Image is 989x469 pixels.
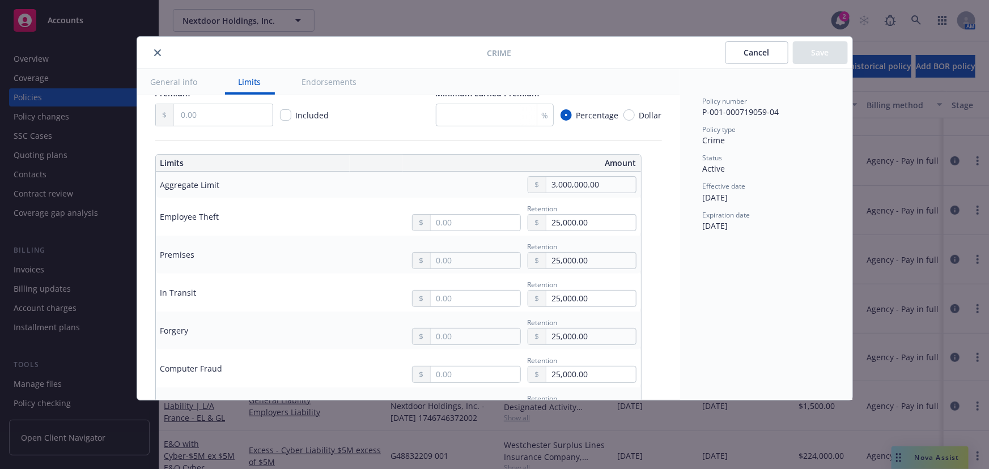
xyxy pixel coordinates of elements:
[703,181,746,191] span: Effective date
[431,253,520,268] input: 0.00
[431,366,520,382] input: 0.00
[546,177,635,193] input: 0.00
[703,153,723,163] span: Status
[403,155,640,172] th: Amount
[225,69,275,95] button: Limits
[160,179,220,191] div: Aggregate Limit
[623,109,635,121] input: Dollar
[296,110,329,121] span: Included
[703,192,728,203] span: [DATE]
[431,329,520,344] input: 0.00
[528,394,558,403] span: Retention
[639,109,662,121] span: Dollar
[546,291,635,306] input: 0.00
[703,106,779,117] span: P-001-000719059-04
[703,163,725,174] span: Active
[174,104,272,126] input: 0.00
[431,291,520,306] input: 0.00
[160,249,195,261] div: Premises
[528,356,558,365] span: Retention
[151,46,164,59] button: close
[703,125,736,134] span: Policy type
[528,242,558,251] span: Retention
[160,325,189,336] div: Forgery
[703,210,750,220] span: Expiration date
[528,318,558,327] span: Retention
[528,280,558,289] span: Retention
[546,329,635,344] input: 0.00
[160,363,223,374] div: Computer Fraud
[487,47,511,59] span: Crime
[288,69,371,95] button: Endorsements
[546,253,635,268] input: 0.00
[160,211,219,223] div: Employee Theft
[561,109,572,121] input: Percentage
[156,155,350,172] th: Limits
[431,215,520,231] input: 0.00
[137,69,211,95] button: General info
[725,41,788,64] button: Cancel
[160,287,197,299] div: In Transit
[703,220,728,231] span: [DATE]
[542,109,549,121] span: %
[546,215,635,231] input: 0.00
[576,109,619,121] span: Percentage
[703,135,725,146] span: Crime
[703,96,748,106] span: Policy number
[528,204,558,214] span: Retention
[546,366,635,382] input: 0.00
